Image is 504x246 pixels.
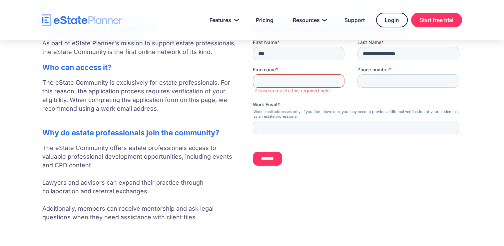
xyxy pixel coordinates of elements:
[42,63,240,72] h2: Who can access it?
[248,13,281,27] a: Pricing
[42,144,240,222] p: The eState Community offers estate professionals access to valuable professional development oppo...
[202,13,245,27] a: Features
[42,128,240,137] h2: Why do estate professionals join the community?
[42,14,122,26] a: home
[285,13,333,27] a: Resources
[376,13,408,27] a: Login
[336,13,373,27] a: Support
[253,39,462,170] iframe: Form 0
[42,39,240,56] p: As part of eState Planner's mission to support estate professionals, the eState Community is the ...
[42,78,240,122] p: The eState Community is exclusively for estate professionals. For this reason, the application pr...
[411,13,462,27] a: Start free trial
